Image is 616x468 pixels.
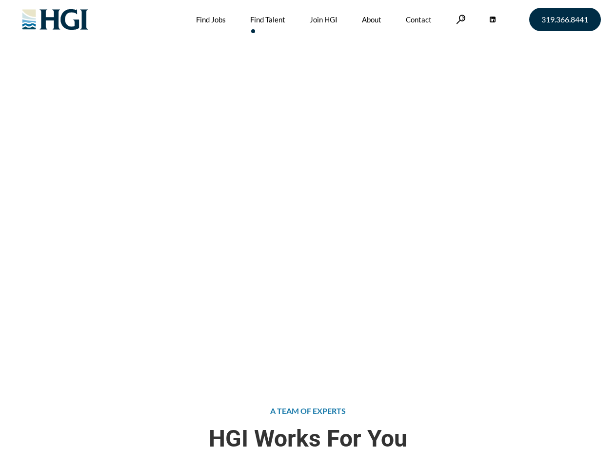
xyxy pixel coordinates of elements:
[116,133,136,142] a: Home
[16,425,601,452] span: HGI Works For You
[116,133,177,142] span: »
[270,406,346,415] span: A TEAM OF EXPERTS
[541,16,588,23] span: 319.366.8441
[456,15,466,24] a: Search
[116,78,288,127] span: Attract the Right Talent
[139,133,177,142] span: Find Talent
[529,8,601,31] a: 319.366.8441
